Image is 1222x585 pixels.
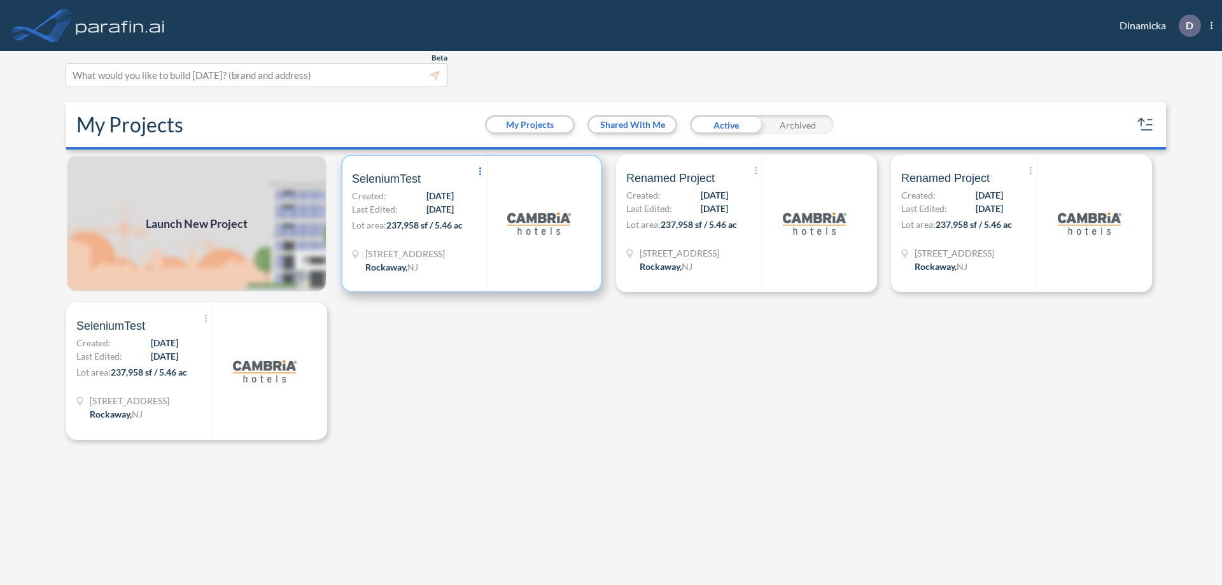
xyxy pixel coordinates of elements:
[690,115,762,134] div: Active
[1186,20,1193,31] p: D
[936,219,1012,230] span: 237,958 sf / 5.46 ac
[352,202,398,216] span: Last Edited:
[90,394,169,407] span: 321 Mt Hope Ave
[151,349,178,363] span: [DATE]
[626,171,715,186] span: Renamed Project
[957,261,967,272] span: NJ
[365,247,445,260] span: 321 Mt Hope Ave
[66,155,327,292] a: Launch New Project
[901,188,936,202] span: Created:
[640,260,692,273] div: Rockaway, NJ
[407,262,418,272] span: NJ
[426,202,454,216] span: [DATE]
[507,192,571,255] img: logo
[901,202,947,215] span: Last Edited:
[132,409,143,419] span: NJ
[701,202,728,215] span: [DATE]
[233,339,297,403] img: logo
[626,202,672,215] span: Last Edited:
[762,115,834,134] div: Archived
[901,171,990,186] span: Renamed Project
[640,246,719,260] span: 321 Mt Hope Ave
[589,117,675,132] button: Shared With Me
[432,53,447,63] span: Beta
[915,246,994,260] span: 321 Mt Hope Ave
[352,189,386,202] span: Created:
[682,261,692,272] span: NJ
[352,220,386,230] span: Lot area:
[1100,15,1212,37] div: Dinamicka
[640,261,682,272] span: Rockaway ,
[76,336,111,349] span: Created:
[352,171,421,187] span: SeleniumTest
[701,188,728,202] span: [DATE]
[76,113,183,137] h2: My Projects
[976,188,1003,202] span: [DATE]
[626,219,661,230] span: Lot area:
[901,219,936,230] span: Lot area:
[783,192,846,255] img: logo
[1058,192,1121,255] img: logo
[1135,115,1156,135] button: sort
[487,117,573,132] button: My Projects
[915,261,957,272] span: Rockaway ,
[90,407,143,421] div: Rockaway, NJ
[76,367,111,377] span: Lot area:
[73,13,167,38] img: logo
[90,409,132,419] span: Rockaway ,
[661,219,737,230] span: 237,958 sf / 5.46 ac
[76,318,145,334] span: SeleniumTest
[76,349,122,363] span: Last Edited:
[915,260,967,273] div: Rockaway, NJ
[365,260,418,274] div: Rockaway, NJ
[426,189,454,202] span: [DATE]
[66,155,327,292] img: add
[365,262,407,272] span: Rockaway ,
[626,188,661,202] span: Created:
[111,367,187,377] span: 237,958 sf / 5.46 ac
[146,215,248,232] span: Launch New Project
[976,202,1003,215] span: [DATE]
[151,336,178,349] span: [DATE]
[386,220,463,230] span: 237,958 sf / 5.46 ac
